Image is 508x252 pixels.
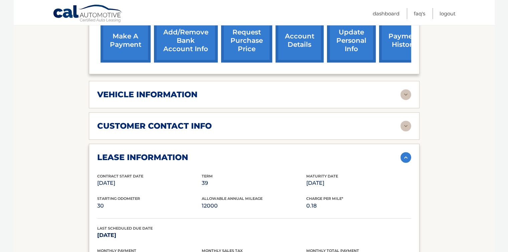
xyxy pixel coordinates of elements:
[327,19,376,62] a: update personal info
[306,201,411,211] p: 0.18
[379,19,429,62] a: payment history
[202,178,306,188] p: 39
[97,121,212,131] h2: customer contact info
[97,201,202,211] p: 30
[97,90,197,100] h2: vehicle information
[306,174,338,178] span: Maturity Date
[154,19,218,62] a: Add/Remove bank account info
[400,121,411,131] img: accordion-rest.svg
[373,8,399,19] a: Dashboard
[202,196,263,201] span: Allowable Annual Mileage
[97,231,202,240] p: [DATE]
[306,178,411,188] p: [DATE]
[97,152,188,162] h2: lease information
[97,178,202,188] p: [DATE]
[202,201,306,211] p: 12000
[306,196,343,201] span: Charge Per Mile*
[414,8,425,19] a: FAQ's
[440,8,456,19] a: Logout
[97,196,140,201] span: Starting Odometer
[97,174,143,178] span: Contract Start Date
[276,19,324,62] a: account details
[101,19,151,62] a: make a payment
[53,4,123,24] a: Cal Automotive
[400,152,411,163] img: accordion-active.svg
[97,226,153,231] span: Last Scheduled Due Date
[400,89,411,100] img: accordion-rest.svg
[221,19,272,62] a: request purchase price
[202,174,213,178] span: Term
